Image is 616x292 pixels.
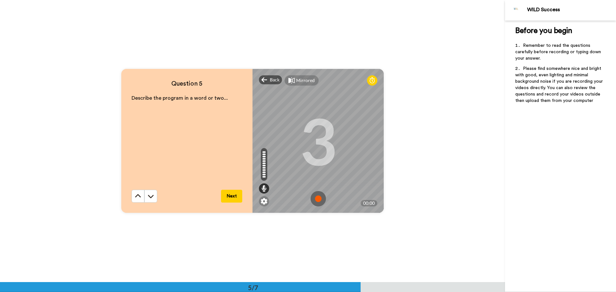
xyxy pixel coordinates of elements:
[296,77,315,84] div: Mirrored
[509,3,524,18] img: Profile Image
[238,283,269,292] div: 5/7
[221,190,242,203] button: Next
[270,77,279,83] span: Back
[515,43,602,61] span: Remember to read the questions carefully before recording or typing down your answer.
[300,117,337,165] div: 3
[311,191,326,206] img: ic_record_start.svg
[515,66,604,103] span: Please find somewhere nice and bright with good, even lighting and minimal background noise if yo...
[132,96,228,101] span: Describe the program in a word or two...
[515,27,572,35] span: Before you begin
[132,79,242,88] h4: Question 5
[361,200,377,206] div: 00:00
[527,7,616,13] div: WILD Success
[261,198,267,204] img: ic_gear.svg
[259,75,282,84] div: Back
